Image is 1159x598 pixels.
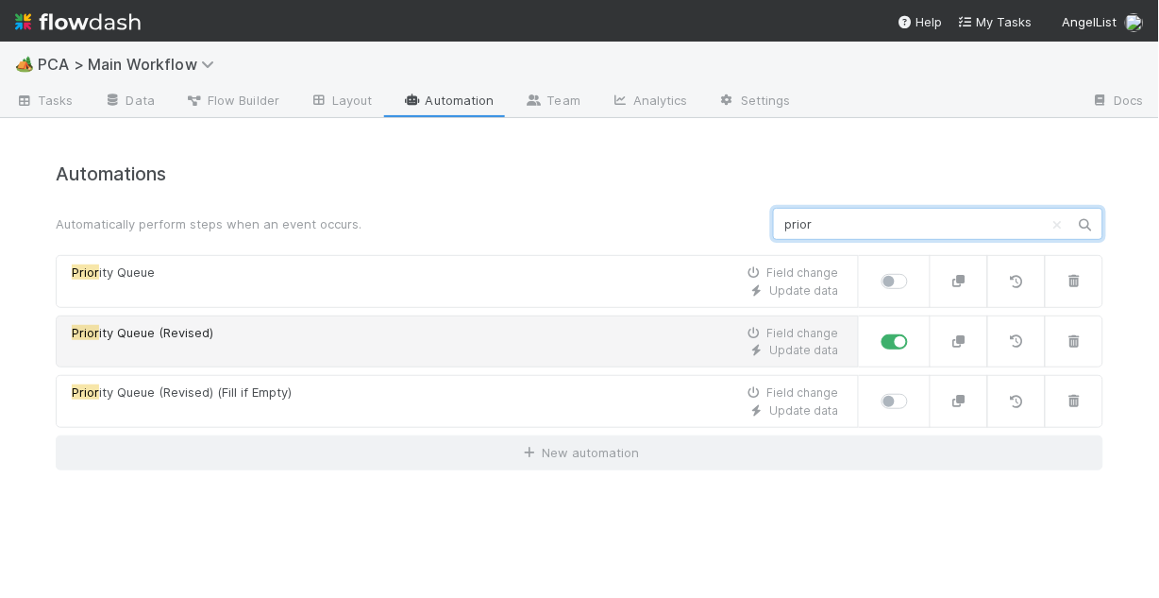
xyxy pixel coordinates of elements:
a: Layout [294,87,388,117]
a: Settings [703,87,806,117]
img: logo-inverted-e16ddd16eac7371096b0.svg [15,6,141,38]
mark: Prior [72,265,99,280]
a: Docs [1077,87,1159,117]
span: 🏕️ [15,56,34,72]
span: My Tasks [958,14,1033,29]
img: avatar_1c530150-f9f0-4fb8-9f5d-006d570d4582.png [1125,13,1144,32]
a: Analytics [596,87,703,117]
a: Priority Queue (Revised)Field changeUpdate data [56,316,859,368]
span: Update data [770,403,839,418]
a: Team [510,87,596,117]
span: Field change [767,265,839,280]
span: PCA > Main Workflow [38,55,224,74]
span: AngelList [1063,14,1117,29]
span: Tasks [15,91,74,110]
mark: Prior [72,325,99,340]
input: Search [773,208,1103,240]
span: ity Queue (Revised) [99,325,213,340]
div: Help [898,12,943,31]
div: Automatically perform steps when an event occurs. [42,214,759,233]
a: Data [89,87,170,117]
span: Flow Builder [185,91,279,110]
a: My Tasks [958,12,1033,31]
a: Flow Builder [170,87,294,117]
mark: Prior [72,384,99,400]
span: ity Queue [99,265,155,280]
a: New automation [56,436,1103,471]
a: Automation [388,87,510,117]
span: Update data [770,283,839,298]
a: Priority Queue (Revised) (Fill if Empty)Field changeUpdate data [56,375,859,428]
a: Priority QueueField changeUpdate data [56,255,859,308]
button: Clear search [1049,210,1067,240]
span: Update data [770,343,839,357]
h4: Automations [56,163,1103,185]
span: Field change [767,326,839,340]
span: Field change [767,385,839,400]
span: ity Queue (Revised) (Fill if Empty) [99,384,292,400]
